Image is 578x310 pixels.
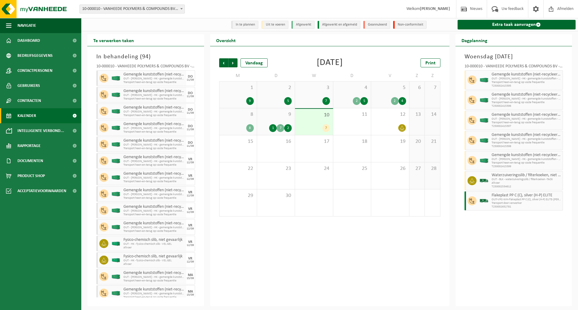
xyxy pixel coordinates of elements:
[298,138,330,145] span: 17
[428,165,437,172] span: 28
[111,76,120,81] img: HK-XC-40-GN-00
[87,34,140,46] h2: Te verwerken taken
[492,185,561,189] span: T250002534612
[123,287,185,292] span: Gemengde kunststoffen (niet-recycleerbaar), exclusief PVC
[492,153,561,158] span: Gemengde kunststoffen (niet-recycleerbaar), exclusief PVC
[188,141,193,145] div: DO
[188,257,192,260] div: VR
[492,124,561,128] span: T250002415397
[111,208,120,213] img: HK-XC-40-GN-00
[492,101,561,104] span: Transport heen-en-terug op vaste frequentie
[336,138,368,145] span: 18
[123,271,185,275] span: Gemengde kunststoffen (niet-recycleerbaar), exclusief PVC
[480,196,489,205] img: BL-SO-LV
[123,147,185,150] span: Transport heen-en-terug op vaste frequentie
[363,21,390,29] li: Geannuleerd
[333,70,371,81] td: D
[492,112,561,117] span: Gemengde kunststoffen (niet-recycleerbaar), exclusief PVC
[412,165,421,172] span: 27
[17,18,36,33] span: Navigatie
[96,64,195,70] div: 10-000010 - VANHEEDE POLYMERS & COMPOUNDS BV - DOTTIGNIES
[374,84,406,91] span: 5
[492,205,561,209] span: T250002652781
[284,97,292,105] div: 5
[17,93,41,108] span: Contracten
[123,226,185,229] span: OUT - [PERSON_NAME] - HK - gemengde kunststoffen - VAF
[492,104,561,108] span: T250002415396
[260,138,292,145] span: 16
[123,193,185,196] span: OUT - [PERSON_NAME] - HK - gemengde kunststoffen - VAF
[187,260,194,263] div: 12/09
[298,112,330,118] span: 10
[480,158,489,163] img: HK-XC-40-GN-00
[188,75,193,78] div: DO
[123,292,185,296] span: OUT - [PERSON_NAME] - HK - gemengde kunststoffen - VAF
[123,163,185,167] span: Transport heen-en-terug op vaste frequentie
[260,192,292,199] span: 30
[492,201,561,205] span: Transport door verwerker
[123,114,185,117] span: Transport heen-en-terug op vaste frequentie
[111,258,120,262] img: HK-RS-30-GN-00
[123,221,185,226] span: Gemengde kunststoffen (niet-recycleerbaar), exclusief PVC
[187,293,194,296] div: 15/09
[492,161,561,165] span: Transport heen-en-terug op vaste frequentie
[492,121,561,124] span: Transport heen-en-terug op vaste frequentie
[17,108,36,123] span: Kalender
[123,143,185,147] span: OUT - [PERSON_NAME] - HK - gemengde kunststoffen - VAF
[393,21,427,29] li: Non-conformiteit
[260,84,292,91] span: 2
[187,95,194,98] div: 11/09
[123,204,185,209] span: Gemengde kunststoffen (niet-recycleerbaar), exclusief PVC
[187,128,194,131] div: 11/09
[123,246,185,250] span: Afvoer
[123,105,185,110] span: Gemengde kunststoffen (niet-recycleerbaar), exclusief PVC
[123,188,185,193] span: Gemengde kunststoffen (niet-recycleerbaar), exclusief PVC
[123,81,185,84] span: Transport heen-en-terug op vaste frequentie
[246,97,254,105] div: 9
[374,165,406,172] span: 26
[298,165,330,172] span: 24
[123,127,185,130] span: OUT - [PERSON_NAME] - HK - gemengde kunststoffen - VAF
[123,89,185,94] span: Gemengde kunststoffen (niet-recycleerbaar), exclusief PVC
[111,126,120,130] img: HK-XC-40-GN-00
[17,153,43,168] span: Documenten
[123,259,185,262] span: OUT - HK - fysico-chemisch slib - VEL GEL
[277,124,284,132] div: 7
[222,165,254,172] span: 22
[111,175,120,180] img: HK-XC-40-GN-00
[412,138,421,145] span: 20
[123,94,185,97] span: OUT - [PERSON_NAME] - HK - gemengde kunststoffen - VAF
[123,262,185,266] span: Afvoer
[317,58,343,67] div: [DATE]
[111,93,120,97] img: HK-XC-40-GN-00
[80,5,185,13] span: 10-000010 - VANHEEDE POLYMERS & COMPOUNDS BV - DOTTIGNIES
[123,238,185,242] span: Fysico-chemisch slib, niet gevaarlijk
[391,97,399,105] div: 2
[222,192,254,199] span: 29
[295,70,333,81] td: W
[374,111,406,118] span: 12
[421,58,440,67] a: Print
[492,97,561,101] span: OUT - [PERSON_NAME] - HK - gemengde kunststoffen - VAF
[96,52,195,61] h3: In behandeling ( )
[187,227,194,230] div: 12/09
[298,84,330,91] span: 3
[480,98,489,103] img: HK-XC-40-GN-00
[492,137,561,141] span: OUT - [PERSON_NAME] - HK - gemengde kunststoffen - VAF
[79,5,185,14] span: 10-000010 - VANHEEDE POLYMERS & COMPOUNDS BV - DOTTIGNIES
[257,70,295,81] td: D
[425,70,440,81] td: Z
[123,296,185,299] span: Transport heen-en-terug op vaste frequentie
[123,254,185,259] span: Fysico-chemisch slib, niet gevaarlijk
[123,229,185,233] span: Transport heen-en-terug op vaste frequentie
[123,130,185,134] span: Transport heen-en-terug op vaste frequentie
[428,111,437,118] span: 14
[269,124,277,132] div: 1
[123,209,185,213] span: OUT - [PERSON_NAME] - HK - gemengde kunststoffen - VAF
[17,183,66,198] span: Acceptatievoorwaarden
[260,111,292,118] span: 9
[123,279,185,283] span: Transport heen-en-terug op vaste frequentie
[492,145,561,148] span: T250002415398
[123,97,185,101] span: Transport heen-en-terug op vaste frequentie
[123,110,185,114] span: OUT - [PERSON_NAME] - HK - gemengde kunststoffen - VAF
